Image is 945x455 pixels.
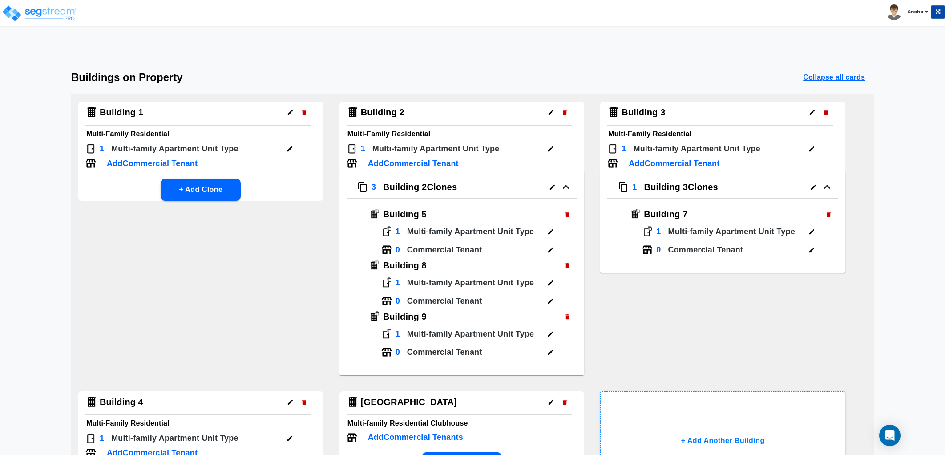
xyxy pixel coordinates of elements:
div: Clone Icon3Building 2Clones [600,207,845,273]
h4: Building 1 [100,107,143,118]
img: Door Icon [381,329,392,339]
h6: Multi-Family Residential [86,128,315,140]
button: Clone Icon3Building 2Clones [339,171,585,207]
p: Add Commercial Tenant [107,158,198,170]
h4: 0 [396,296,400,306]
h4: Building 2 [361,107,404,118]
img: Door Icon [607,143,618,154]
h4: 1 [656,227,661,236]
p: Building 3 Clones [644,180,718,194]
button: + Add Clone [161,179,241,201]
h6: Multi-Family Residential [86,417,315,430]
img: Tenant Icon [381,347,392,357]
img: Door Icon [381,226,392,237]
h6: Multi-Family Residential [347,128,577,140]
img: avatar.png [886,4,902,20]
h4: 1 [396,278,400,288]
img: Door Icon [85,433,96,444]
p: Multi-family Apartment Unit Type [668,226,804,238]
p: 3 [372,181,376,193]
img: Tenant Icon [85,158,96,169]
h4: Building 8 [383,260,561,271]
h4: Building 3 [622,107,665,118]
img: Door Icon [381,277,392,288]
img: Tenant Icon [347,158,357,169]
img: Tenant Icon [347,432,357,443]
h6: Multi-family Residential Clubhouse [347,417,577,430]
h4: 0 [396,245,400,255]
p: Add Commercial Tenant [629,158,719,170]
h4: Building 5 [383,209,561,220]
p: 1 [100,143,104,155]
img: Tenant Icon [381,244,392,255]
h4: 1 [396,227,400,236]
h4: [GEOGRAPHIC_DATA] [361,397,457,408]
img: Door Icon [642,226,653,237]
img: Building Icon [85,106,98,118]
h4: Building 4 [100,397,143,408]
h4: 0 [656,245,661,255]
p: Add Commercial Tenants [368,431,463,443]
img: Tenant Icon [381,296,392,306]
p: Commercial Tenant [407,244,544,256]
p: Multi-family Apartment Unit Type [111,432,238,444]
p: Multi-family Apartment Unit Type [407,277,544,289]
img: Tenant Icon [607,158,618,169]
img: logo_pro_r.png [1,4,77,22]
h4: Building 9 [383,311,561,322]
h4: 0 [396,347,400,357]
p: Multi-family Apartment Unit Type [111,143,238,155]
h3: Buildings on Property [71,71,183,84]
p: 1 [622,143,626,155]
img: Building Icon [85,396,98,408]
p: Commercial Tenant [407,295,544,307]
img: Building Icon [630,209,640,219]
button: Clone Icon1Building 3Clones [600,171,845,207]
img: Building Icon [369,209,380,219]
img: Door Icon [347,143,357,154]
h4: Building 7 [644,209,822,220]
p: Commercial Tenant [668,244,804,256]
div: Clone Icon3Building 2Clones [339,207,585,375]
p: Add Commercial Tenant [368,158,459,170]
p: Commercial Tenant [407,346,544,358]
img: Building Icon [607,106,620,118]
img: Building Icon [347,396,359,408]
img: Building Icon [347,106,359,118]
p: Multi-family Apartment Unit Type [634,143,760,155]
b: Sneha [908,8,924,15]
img: Building Icon [369,311,380,322]
img: Building Icon [369,260,380,271]
p: Multi-family Apartment Unit Type [407,226,544,238]
img: Clone Icon [357,182,368,192]
p: 1 [361,143,365,155]
h6: Multi-Family Residential [608,128,837,140]
p: Building 2 Clones [383,180,457,194]
img: Clone Icon [618,182,629,192]
p: Multi-family Apartment Unit Type [407,328,544,340]
p: Collapse all cards [803,72,865,83]
p: 1 [632,181,637,193]
p: Multi-family Apartment Unit Type [372,143,499,155]
h4: 1 [396,329,400,339]
div: Open Intercom Messenger [879,425,901,446]
img: Tenant Icon [642,244,653,255]
p: 1 [100,432,104,444]
img: Door Icon [85,143,96,154]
